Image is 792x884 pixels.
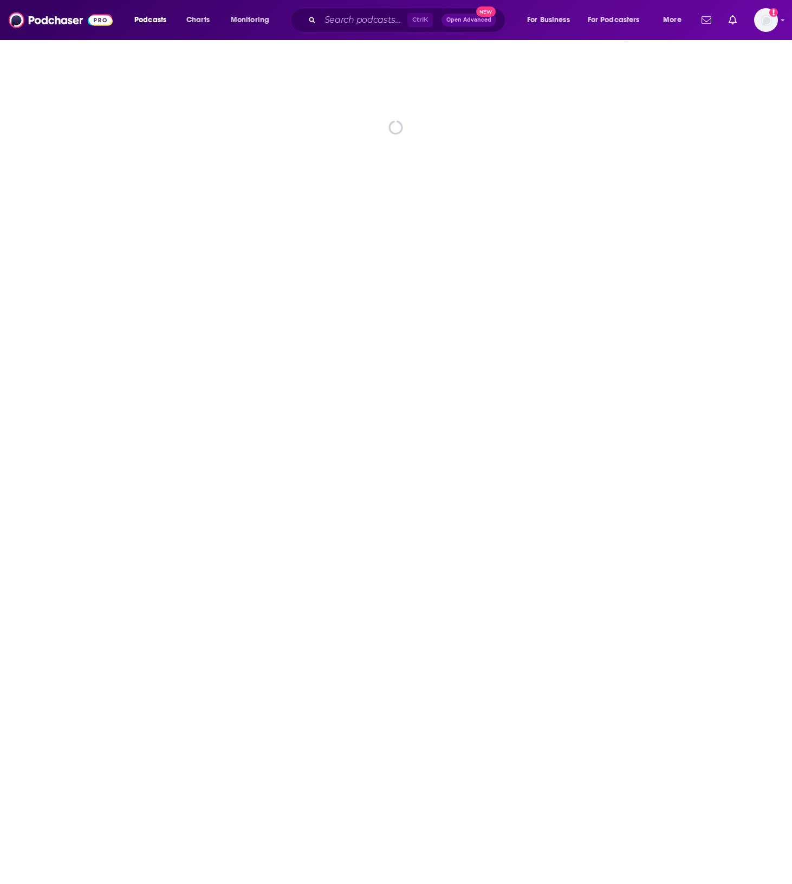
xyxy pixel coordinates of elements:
button: open menu [520,11,583,29]
span: New [476,6,496,17]
img: User Profile [754,8,778,32]
button: Open AdvancedNew [442,14,496,27]
a: Charts [179,11,216,29]
div: Search podcasts, credits, & more... [301,8,516,32]
input: Search podcasts, credits, & more... [320,11,407,29]
img: Podchaser - Follow, Share and Rate Podcasts [9,10,113,30]
span: Monitoring [231,12,269,28]
span: Ctrl K [407,13,433,27]
span: Logged in as meg_reilly_edl [754,8,778,32]
button: open menu [127,11,180,29]
span: For Podcasters [588,12,640,28]
button: open menu [581,11,655,29]
a: Show notifications dropdown [697,11,716,29]
span: For Business [527,12,570,28]
button: Show profile menu [754,8,778,32]
svg: Add a profile image [769,8,778,17]
a: Show notifications dropdown [724,11,741,29]
span: More [663,12,681,28]
span: Open Advanced [446,17,491,23]
span: Charts [186,12,210,28]
button: open menu [223,11,283,29]
button: open menu [655,11,695,29]
span: Podcasts [134,12,166,28]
